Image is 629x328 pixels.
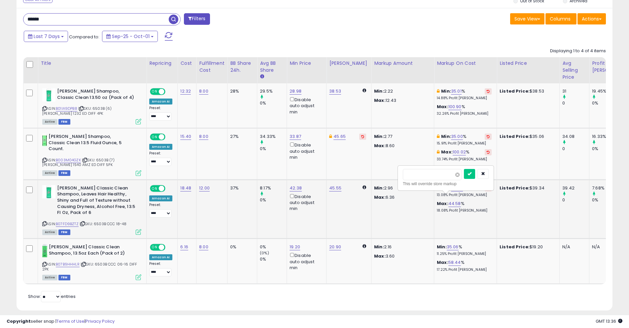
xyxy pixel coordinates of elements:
[42,157,115,167] span: | SKU: 6503B (7) [PERSON_NAME] 1540 AMZ ED DIFF 5PK
[500,134,554,140] div: $35.06
[437,244,492,256] div: %
[260,88,287,94] div: 29.5%
[374,194,429,200] p: 6.36
[487,135,490,138] i: Revert to store-level Min Markup
[149,106,172,121] div: Preset:
[361,135,364,138] i: Revert to store-level Dynamic Max Price
[500,88,530,94] b: Listed Price:
[290,88,301,95] a: 28.98
[199,244,208,250] a: 8.00
[260,185,287,191] div: 8.17%
[487,90,490,93] i: Revert to store-level Min Markup
[290,96,321,115] div: Disable auto adjust min
[434,57,497,83] th: The percentage added to the cost of goods (COGS) that forms the calculator for Min & Max prices.
[374,134,429,140] p: 2.77
[329,185,341,191] a: 45.55
[441,149,453,155] b: Max:
[437,149,492,161] div: %
[437,96,492,101] p: 14.88% Profit [PERSON_NAME]
[42,134,47,147] img: 41p0Iarq3TL._SL40_.jpg
[374,88,384,94] strong: Min:
[290,252,321,271] div: Disable auto adjust min
[180,88,191,95] a: 12.32
[57,88,137,102] b: [PERSON_NAME] Shampoo, Classic Clean 13.50 oz (Pack of 4)
[437,252,492,256] p: 11.25% Profit [PERSON_NAME]
[437,157,492,162] p: 33.74% Profit [PERSON_NAME]
[290,60,324,67] div: Min Price
[437,89,439,93] i: This overrides the store level min markup for this listing
[42,275,57,280] span: All listings currently available for purchase on Amazon
[374,98,429,103] p: 12.43
[42,88,141,124] div: ASIN:
[437,104,492,116] div: %
[500,185,530,191] b: Listed Price:
[500,244,530,250] b: Listed Price:
[374,88,429,94] p: 2.22
[374,60,431,67] div: Markup Amount
[56,318,85,324] a: Terms of Use
[42,244,141,279] div: ASIN:
[437,134,439,139] i: This overrides the store level min markup for this listing
[42,170,57,176] span: All listings currently available for purchase on Amazon
[151,134,159,140] span: ON
[28,293,76,300] span: Show: entries
[374,194,386,200] strong: Max:
[374,244,429,250] p: 2.16
[592,244,629,250] div: N/A
[7,318,31,324] strong: Copyright
[437,103,448,110] b: Max:
[290,244,300,250] a: 19.20
[260,134,287,140] div: 34.33%
[363,185,366,189] i: Calculated using Dynamic Max Price.
[562,134,589,140] div: 34.08
[180,185,191,191] a: 18.48
[86,318,115,324] a: Privacy Policy
[374,253,429,259] p: 3.60
[56,221,79,227] a: B07FD9BZTZ
[57,185,137,218] b: [PERSON_NAME] Classic Clean Shampoo, Leaves Hair Healthy, Shiny and Full of Texture without Causi...
[42,229,57,235] span: All listings currently available for purchase on Amazon
[596,318,622,324] span: 2025-10-9 13:36 GMT
[199,133,208,140] a: 8.00
[510,13,544,24] button: Save View
[437,259,448,266] b: Max:
[56,262,80,267] a: B07B9HHHLR
[58,229,70,235] span: FBM
[260,250,269,256] small: (0%)
[149,99,172,104] div: Amazon AI
[260,256,287,262] div: 0%
[437,200,448,207] b: Max:
[290,193,321,212] div: Disable auto adjust min
[447,244,459,250] a: 35.06
[437,111,492,116] p: 32.26% Profit [PERSON_NAME]
[562,60,586,81] div: Avg Selling Price
[260,197,287,203] div: 0%
[562,197,589,203] div: 0
[42,244,47,257] img: 31BaRyLRUKL._SL40_.jpg
[230,134,252,140] div: 27%
[437,134,492,146] div: %
[441,185,451,191] b: Min:
[437,150,439,154] i: This overrides the store level max markup for this listing
[562,244,584,250] div: N/A
[374,133,384,140] strong: Min:
[500,133,530,140] b: Listed Price:
[441,133,451,140] b: Min:
[80,221,127,226] span: | SKU: 6503B CCC 18-48
[437,260,492,272] div: %
[58,170,70,176] span: FBM
[164,245,175,250] span: OFF
[290,141,321,160] div: Disable auto adjust min
[42,262,137,271] span: | SKU: 6503B CCC 06-16 DIFF 2PK
[42,185,141,234] div: ASIN:
[500,60,557,67] div: Listed Price
[164,89,175,95] span: OFF
[180,133,191,140] a: 15.40
[290,133,301,140] a: 33.87
[437,193,492,197] p: 13.08% Profit [PERSON_NAME]
[149,151,172,166] div: Preset:
[149,254,172,260] div: Amazon AI
[151,89,159,95] span: ON
[180,60,193,67] div: Cost
[374,97,386,103] strong: Max:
